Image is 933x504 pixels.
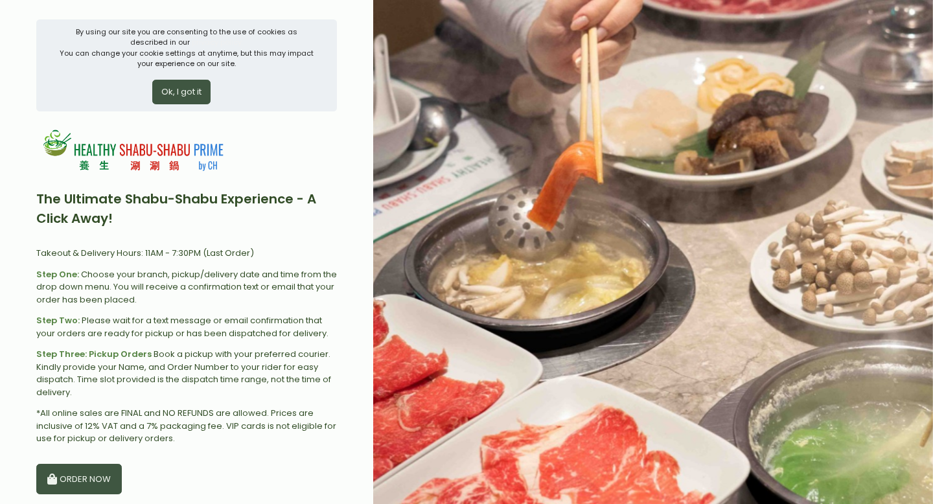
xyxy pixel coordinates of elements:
[36,120,231,179] img: Healthy Shabu Shabu
[36,314,80,326] b: Step Two:
[36,464,122,495] button: ORDER NOW
[58,27,316,69] div: By using our site you are consenting to the use of cookies as described in our You can change you...
[36,247,337,260] div: Takeout & Delivery Hours: 11AM - 7:30PM (Last Order)
[192,37,243,47] a: privacy policy.
[36,268,79,281] b: Step One:
[36,314,337,339] div: Please wait for a text message or email confirmation that your orders are ready for pickup or has...
[36,268,337,306] div: Choose your branch, pickup/delivery date and time from the drop down menu. You will receive a con...
[36,179,337,239] div: The Ultimate Shabu-Shabu Experience - A Click Away!
[152,80,211,104] button: Ok, I got it
[36,407,337,445] div: *All online sales are FINAL and NO REFUNDS are allowed. Prices are inclusive of 12% VAT and a 7% ...
[36,348,152,360] b: Step Three: Pickup Orders
[36,348,337,398] div: Book a pickup with your preferred courier. Kindly provide your Name, and Order Number to your rid...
